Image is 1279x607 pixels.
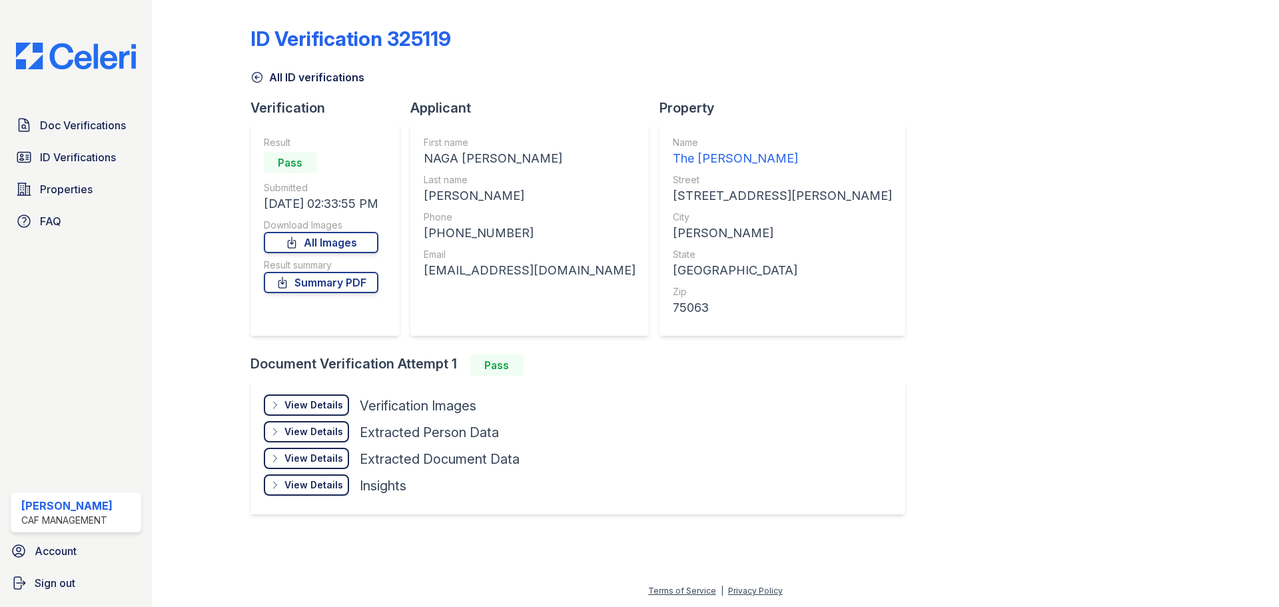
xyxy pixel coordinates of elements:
div: The [PERSON_NAME] [673,149,892,168]
div: Result summary [264,259,378,272]
div: Phone [424,211,636,224]
a: Name The [PERSON_NAME] [673,136,892,168]
div: 75063 [673,299,892,317]
a: All ID verifications [250,69,364,85]
span: Sign out [35,575,75,591]
div: Insights [360,476,406,495]
div: [PERSON_NAME] [424,187,636,205]
a: Privacy Policy [728,586,783,596]
div: NAGA [PERSON_NAME] [424,149,636,168]
div: Pass [264,152,317,173]
div: View Details [284,425,343,438]
div: Download Images [264,219,378,232]
div: Street [673,173,892,187]
a: Doc Verifications [11,112,141,139]
a: Summary PDF [264,272,378,293]
div: Last name [424,173,636,187]
div: [PERSON_NAME] [673,224,892,243]
span: Doc Verifications [40,117,126,133]
span: Account [35,543,77,559]
a: Terms of Service [648,586,716,596]
div: City [673,211,892,224]
div: Applicant [410,99,659,117]
a: Account [5,538,147,564]
div: State [673,248,892,261]
div: CAF Management [21,514,113,527]
a: FAQ [11,208,141,235]
div: Submitted [264,181,378,195]
span: Properties [40,181,93,197]
div: Zip [673,285,892,299]
div: [PHONE_NUMBER] [424,224,636,243]
div: Email [424,248,636,261]
div: View Details [284,478,343,492]
img: CE_Logo_Blue-a8612792a0a2168367f1c8372b55b34899dd931a85d93a1a3d3e32e68fde9ad4.png [5,43,147,69]
span: FAQ [40,213,61,229]
div: Verification Images [360,396,476,415]
div: Pass [470,354,524,376]
div: Result [264,136,378,149]
div: Document Verification Attempt 1 [250,354,916,376]
div: Extracted Document Data [360,450,520,468]
div: ID Verification 325119 [250,27,451,51]
div: First name [424,136,636,149]
div: [PERSON_NAME] [21,498,113,514]
span: ID Verifications [40,149,116,165]
div: Name [673,136,892,149]
div: Extracted Person Data [360,423,499,442]
a: All Images [264,232,378,253]
div: Verification [250,99,410,117]
div: | [721,586,723,596]
a: Sign out [5,570,147,596]
div: [DATE] 02:33:55 PM [264,195,378,213]
div: View Details [284,452,343,465]
div: [GEOGRAPHIC_DATA] [673,261,892,280]
iframe: chat widget [1223,554,1266,594]
div: View Details [284,398,343,412]
div: [EMAIL_ADDRESS][DOMAIN_NAME] [424,261,636,280]
div: Property [659,99,916,117]
a: Properties [11,176,141,203]
a: ID Verifications [11,144,141,171]
div: [STREET_ADDRESS][PERSON_NAME] [673,187,892,205]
